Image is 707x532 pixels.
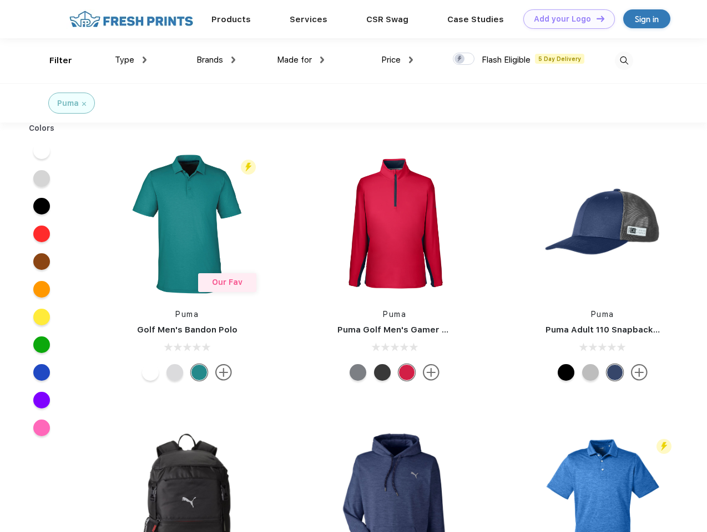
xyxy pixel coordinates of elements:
[366,14,408,24] a: CSR Swag
[212,278,243,287] span: Our Fav
[615,52,633,70] img: desktop_search.svg
[350,364,366,381] div: Quiet Shade
[137,325,238,335] a: Golf Men's Bandon Polo
[631,364,648,381] img: more.svg
[374,364,391,381] div: Puma Black
[66,9,196,29] img: fo%20logo%202.webp
[607,364,623,381] div: Peacoat with Qut Shd
[211,14,251,24] a: Products
[320,57,324,63] img: dropdown.png
[21,122,63,134] div: Colors
[582,364,599,381] div: Quarry with Brt Whit
[597,16,604,22] img: DT
[166,364,183,381] div: High Rise
[558,364,574,381] div: Pma Blk Pma Blk
[383,310,406,319] a: Puma
[175,310,199,319] a: Puma
[115,55,134,65] span: Type
[82,102,86,106] img: filter_cancel.svg
[409,57,413,63] img: dropdown.png
[143,57,147,63] img: dropdown.png
[290,14,327,24] a: Services
[113,150,261,298] img: func=resize&h=266
[529,150,676,298] img: func=resize&h=266
[231,57,235,63] img: dropdown.png
[534,14,591,24] div: Add your Logo
[337,325,513,335] a: Puma Golf Men's Gamer Golf Quarter-Zip
[142,364,159,381] div: Bright White
[623,9,670,28] a: Sign in
[635,13,659,25] div: Sign in
[482,55,531,65] span: Flash Eligible
[423,364,440,381] img: more.svg
[656,439,671,454] img: flash_active_toggle.svg
[49,54,72,67] div: Filter
[196,55,223,65] span: Brands
[398,364,415,381] div: Ski Patrol
[191,364,208,381] div: Green Lagoon
[57,98,79,109] div: Puma
[535,54,584,64] span: 5 Day Delivery
[321,150,468,298] img: func=resize&h=266
[591,310,614,319] a: Puma
[381,55,401,65] span: Price
[277,55,312,65] span: Made for
[215,364,232,381] img: more.svg
[241,160,256,175] img: flash_active_toggle.svg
